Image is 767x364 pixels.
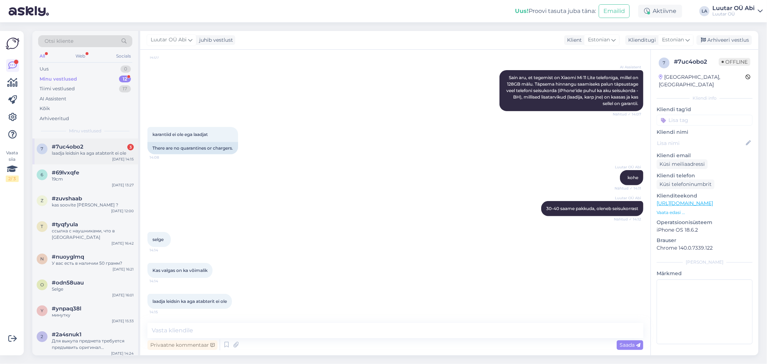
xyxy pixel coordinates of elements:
[120,65,131,73] div: 0
[719,58,750,66] span: Offline
[111,241,134,246] div: [DATE] 16:42
[52,312,134,318] div: минутку
[41,146,44,151] span: 7
[657,95,753,101] div: Kliendi info
[112,156,134,162] div: [DATE] 14:15
[6,37,19,50] img: Askly Logo
[152,299,227,304] span: laadja leidsin ka aga atabterit ei ole
[52,254,84,260] span: #nuoyglmq
[111,208,134,214] div: [DATE] 12:00
[657,179,715,189] div: Küsi telefoninumbrit
[113,267,134,272] div: [DATE] 16:21
[119,85,131,92] div: 17
[614,186,641,191] span: Nähtud ✓ 14:11
[674,58,719,66] div: # 7uc4obo2
[52,286,134,292] div: Selge
[41,172,44,177] span: 6
[52,228,134,241] div: ссылка с наушниками, что в [GEOGRAPHIC_DATA]
[564,36,582,44] div: Klient
[657,259,753,265] div: [PERSON_NAME]
[662,36,684,44] span: Estonian
[614,164,641,170] span: Luutar OÜ Abi
[150,55,177,60] span: 14:07
[52,305,81,312] span: #ynpaq38l
[657,106,753,113] p: Kliendi tag'id
[657,209,753,216] p: Vaata edasi ...
[52,144,83,150] span: #7uc4obo2
[150,278,177,284] span: 14:14
[52,221,78,228] span: #tyqfyula
[112,318,134,324] div: [DATE] 15:33
[657,192,753,200] p: Klienditeekond
[659,73,745,88] div: [GEOGRAPHIC_DATA], [GEOGRAPHIC_DATA]
[112,182,134,188] div: [DATE] 13:27
[52,338,134,351] div: Для выкупа предмета требуется предъявить оригинал действующего документа, удостоверяющего личност...
[115,51,132,61] div: Socials
[41,334,44,339] span: 2
[506,75,639,106] span: Sain aru, et tegemist on Xiaomi Mi 11 Lite telefoniga, millel on 128GB mälu. Täpsema hinnangu saa...
[657,152,753,159] p: Kliendi email
[38,51,46,61] div: All
[41,308,44,313] span: y
[627,175,638,180] span: kohe
[40,85,75,92] div: Tiimi vestlused
[712,5,755,11] div: Luutar OÜ Abi
[614,64,641,70] span: AI Assistent
[657,172,753,179] p: Kliendi telefon
[119,76,131,83] div: 12
[657,128,753,136] p: Kliendi nimi
[40,76,77,83] div: Minu vestlused
[52,331,82,338] span: #2a4snuk1
[40,115,69,122] div: Arhiveeritud
[147,142,238,154] div: There are no quarantines or chargers.
[52,195,82,202] span: #zuvshaab
[613,112,641,117] span: Nähtud ✓ 14:07
[657,115,753,126] input: Lisa tag
[657,270,753,277] p: Märkmed
[152,268,207,273] span: Kas valgas on ka võimalik
[625,36,656,44] div: Klienditugi
[112,292,134,298] div: [DATE] 16:01
[657,200,713,206] a: [URL][DOMAIN_NAME]
[74,51,87,61] div: Web
[152,237,164,242] span: selge
[40,282,44,287] span: o
[620,342,640,348] span: Saada
[697,35,752,45] div: Arhiveeri vestlus
[40,256,44,261] span: n
[52,202,134,208] div: kas soovite [PERSON_NAME] ?
[712,5,763,17] a: Luutar OÜ AbiLuutar OÜ
[663,60,666,65] span: 7
[151,36,187,44] span: Luutar OÜ Abi
[40,95,66,103] div: AI Assistent
[45,37,73,45] span: Otsi kliente
[657,237,753,244] p: Brauser
[657,226,753,234] p: iPhone OS 18.6.2
[152,132,208,137] span: karantiid ei ole ega laadjat
[41,224,44,229] span: t
[127,144,134,150] div: 3
[546,206,638,211] span: 30-40 saame pakkuda, oleneb seisukorrast
[657,219,753,226] p: Operatsioonisüsteem
[588,36,610,44] span: Estonian
[52,150,134,156] div: laadja leidsin ka aga atabterit ei ole
[638,5,682,18] div: Aktiivne
[657,244,753,252] p: Chrome 140.0.7339.122
[515,7,596,15] div: Proovi tasuta juba täna:
[150,155,177,160] span: 14:08
[196,36,233,44] div: juhib vestlust
[150,309,177,315] span: 14:15
[699,6,709,16] div: LA
[6,150,19,182] div: Vaata siia
[52,279,84,286] span: #odn58uau
[6,176,19,182] div: 2 / 3
[712,11,755,17] div: Luutar OÜ
[147,340,218,350] div: Privaatne kommentaar
[52,176,134,182] div: 19cm
[599,4,630,18] button: Emailid
[52,169,79,176] span: #69lvxqfe
[657,159,708,169] div: Küsi meiliaadressi
[69,128,101,134] span: Minu vestlused
[111,351,134,356] div: [DATE] 14:24
[614,217,641,222] span: Nähtud ✓ 14:12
